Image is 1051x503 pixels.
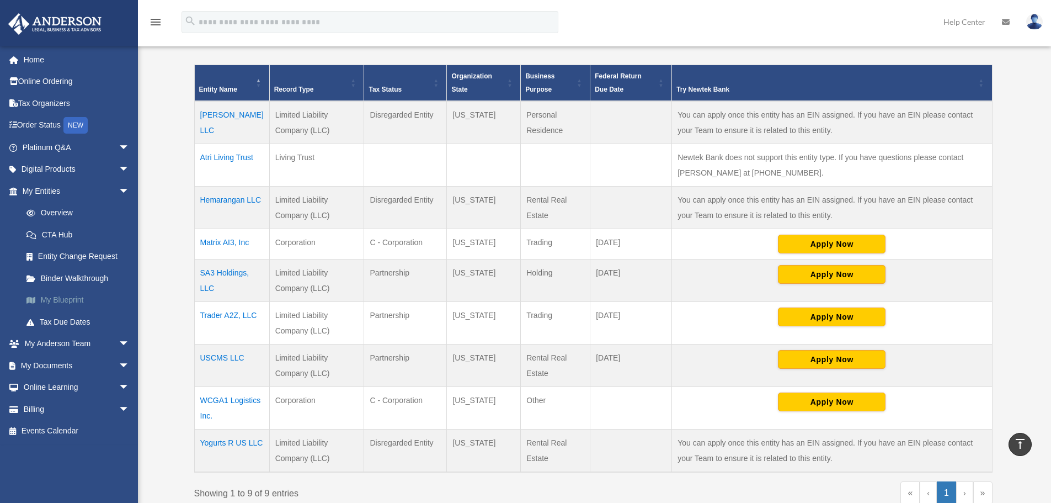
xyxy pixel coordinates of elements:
[194,302,269,345] td: Trader A2Z, LLC
[364,101,447,144] td: Disregarded Entity
[1013,437,1027,451] i: vertical_align_top
[15,289,146,311] a: My Blueprint
[194,481,585,501] div: Showing 1 to 9 of 9 entries
[590,345,672,387] td: [DATE]
[364,260,447,302] td: Partnership
[119,180,141,203] span: arrow_drop_down
[672,187,992,229] td: You can apply once this entity has an EIN assigned. If you have an EIN please contact your Team t...
[269,345,364,387] td: Limited Liability Company (LLC)
[778,235,885,253] button: Apply Now
[269,229,364,260] td: Corporation
[778,265,885,284] button: Apply Now
[274,86,314,93] span: Record Type
[447,229,521,260] td: [US_STATE]
[194,260,269,302] td: SA3 Holdings, LLC
[521,65,590,102] th: Business Purpose: Activate to sort
[15,224,146,246] a: CTA Hub
[364,430,447,473] td: Disregarded Entity
[676,83,975,96] span: Try Newtek Bank
[119,354,141,377] span: arrow_drop_down
[364,65,447,102] th: Tax Status: Activate to sort
[451,72,492,93] span: Organization State
[521,260,590,302] td: Holding
[672,101,992,144] td: You can apply once this entity has an EIN assigned. If you have an EIN please contact your Team t...
[1009,433,1032,456] a: vertical_align_top
[194,65,269,102] th: Entity Name: Activate to invert sorting
[447,387,521,430] td: [US_STATE]
[269,302,364,345] td: Limited Liability Company (LLC)
[590,229,672,260] td: [DATE]
[15,202,141,224] a: Overview
[8,49,146,71] a: Home
[8,333,146,355] a: My Anderson Teamarrow_drop_down
[364,387,447,430] td: C - Corporation
[8,136,146,158] a: Platinum Q&Aarrow_drop_down
[447,260,521,302] td: [US_STATE]
[778,350,885,369] button: Apply Now
[521,387,590,430] td: Other
[149,19,162,29] a: menu
[269,387,364,430] td: Corporation
[8,398,146,420] a: Billingarrow_drop_down
[595,72,642,93] span: Federal Return Due Date
[8,180,146,202] a: My Entitiesarrow_drop_down
[119,136,141,159] span: arrow_drop_down
[8,158,146,181] a: Digital Productsarrow_drop_down
[447,65,521,102] th: Organization State: Activate to sort
[590,65,672,102] th: Federal Return Due Date: Activate to sort
[194,430,269,473] td: Yogurts R US LLC
[194,187,269,229] td: Hemarangan LLC
[521,187,590,229] td: Rental Real Estate
[199,86,237,93] span: Entity Name
[447,302,521,345] td: [US_STATE]
[447,430,521,473] td: [US_STATE]
[119,158,141,181] span: arrow_drop_down
[521,101,590,144] td: Personal Residence
[447,187,521,229] td: [US_STATE]
[269,430,364,473] td: Limited Liability Company (LLC)
[447,345,521,387] td: [US_STATE]
[525,72,554,93] span: Business Purpose
[119,333,141,356] span: arrow_drop_down
[521,302,590,345] td: Trading
[184,15,196,27] i: search
[269,101,364,144] td: Limited Liability Company (LLC)
[364,302,447,345] td: Partnership
[269,144,364,187] td: Living Trust
[194,229,269,260] td: Matrix AI3, Inc
[672,144,992,187] td: Newtek Bank does not support this entity type. If you have questions please contact [PERSON_NAME]...
[1026,14,1043,30] img: User Pic
[194,345,269,387] td: USCMS LLC
[590,260,672,302] td: [DATE]
[521,345,590,387] td: Rental Real Estate
[8,377,146,399] a: Online Learningarrow_drop_down
[194,144,269,187] td: Atri Living Trust
[447,101,521,144] td: [US_STATE]
[8,420,146,442] a: Events Calendar
[778,393,885,411] button: Apply Now
[364,345,447,387] td: Partnership
[672,430,992,473] td: You can apply once this entity has an EIN assigned. If you have an EIN please contact your Team t...
[269,65,364,102] th: Record Type: Activate to sort
[15,311,146,333] a: Tax Due Dates
[119,377,141,399] span: arrow_drop_down
[590,302,672,345] td: [DATE]
[521,430,590,473] td: Rental Real Estate
[194,101,269,144] td: [PERSON_NAME] LLC
[119,398,141,421] span: arrow_drop_down
[63,117,88,134] div: NEW
[15,246,146,268] a: Entity Change Request
[8,92,146,114] a: Tax Organizers
[5,13,105,35] img: Anderson Advisors Platinum Portal
[672,65,992,102] th: Try Newtek Bank : Activate to sort
[521,229,590,260] td: Trading
[269,260,364,302] td: Limited Liability Company (LLC)
[149,15,162,29] i: menu
[364,187,447,229] td: Disregarded Entity
[15,267,146,289] a: Binder Walkthrough
[364,229,447,260] td: C - Corporation
[8,71,146,93] a: Online Ordering
[8,114,146,137] a: Order StatusNEW
[8,354,146,377] a: My Documentsarrow_drop_down
[194,387,269,430] td: WCGA1 Logistics Inc.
